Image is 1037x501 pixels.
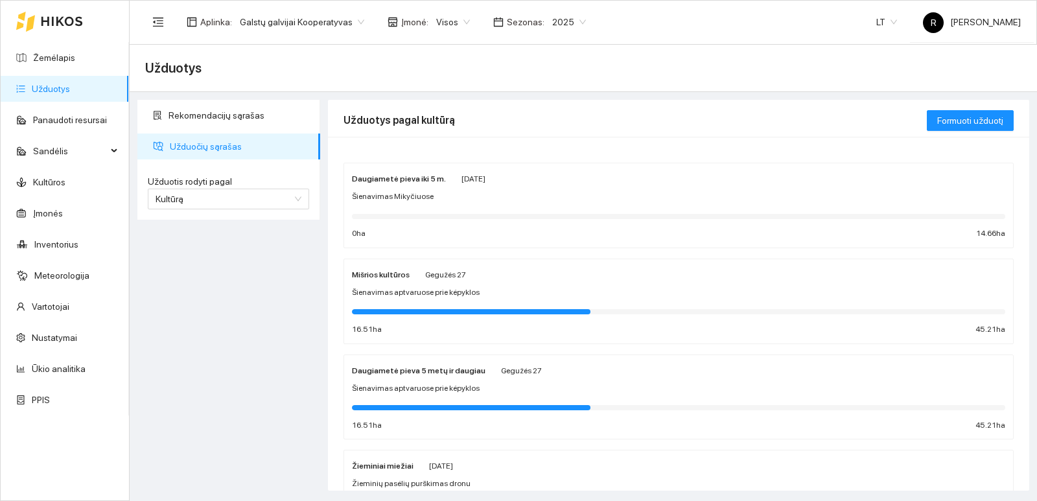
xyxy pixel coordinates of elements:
span: shop [388,17,398,27]
a: Kultūros [33,177,65,187]
strong: Žieminiai miežiai [352,461,414,471]
span: 2025 [552,12,586,32]
span: Užduočių sąrašas [170,134,310,159]
span: layout [187,17,197,27]
span: Formuoti užduotį [937,113,1003,128]
span: Rekomendacijų sąrašas [169,102,310,128]
a: Ūkio analitika [32,364,86,374]
span: Žieminių pasėlių purškimas dronu [352,478,471,490]
span: calendar [493,17,504,27]
a: Meteorologija [34,270,89,281]
span: Šienavimas aptvaruose prie kėpyklos [352,382,480,395]
span: 14.66 ha [976,227,1005,240]
span: menu-fold [152,16,164,28]
span: R [931,12,937,33]
span: solution [153,111,162,120]
span: Sezonas : [507,15,544,29]
a: Vartotojai [32,301,69,312]
button: Formuoti užduotį [927,110,1014,131]
strong: Mišrios kultūros [352,270,410,279]
span: Šienavimas aptvaruose prie kėpyklos [352,286,480,299]
span: Galstų galvijai Kooperatyvas [240,12,364,32]
a: Mišrios kultūrosGegužės 27Šienavimas aptvaruose prie kėpyklos16.51ha45.21ha [344,259,1014,344]
span: 45.21 ha [975,323,1005,336]
label: Užduotis rodyti pagal [148,175,309,189]
span: [PERSON_NAME] [923,17,1021,27]
span: 16.51 ha [352,323,382,336]
a: Žemėlapis [33,52,75,63]
span: Šienavimas Mikyčiuose [352,191,434,203]
span: Gegužės 27 [501,366,542,375]
span: [DATE] [429,461,453,471]
span: Kultūrą [156,194,183,204]
span: LT [876,12,897,32]
span: Gegužės 27 [425,270,466,279]
span: Užduotys [145,58,202,78]
a: PPIS [32,395,50,405]
span: 45.21 ha [975,419,1005,432]
span: 0 ha [352,227,366,240]
div: Užduotys pagal kultūrą [344,102,927,139]
a: Daugiametė pieva 5 metų ir daugiauGegužės 27Šienavimas aptvaruose prie kėpyklos16.51ha45.21ha [344,355,1014,440]
span: Aplinka : [200,15,232,29]
strong: Daugiametė pieva iki 5 m. [352,174,446,183]
strong: Daugiametė pieva 5 metų ir daugiau [352,366,485,375]
span: [DATE] [461,174,485,183]
a: Panaudoti resursai [33,115,107,125]
span: 16.51 ha [352,419,382,432]
a: Įmonės [33,208,63,218]
button: menu-fold [145,9,171,35]
span: Visos [436,12,470,32]
a: Nustatymai [32,332,77,343]
a: Daugiametė pieva iki 5 m.[DATE]Šienavimas Mikyčiuose0ha14.66ha [344,163,1014,248]
a: Užduotys [32,84,70,94]
a: Inventorius [34,239,78,250]
span: Įmonė : [401,15,428,29]
span: Sandėlis [33,138,107,164]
